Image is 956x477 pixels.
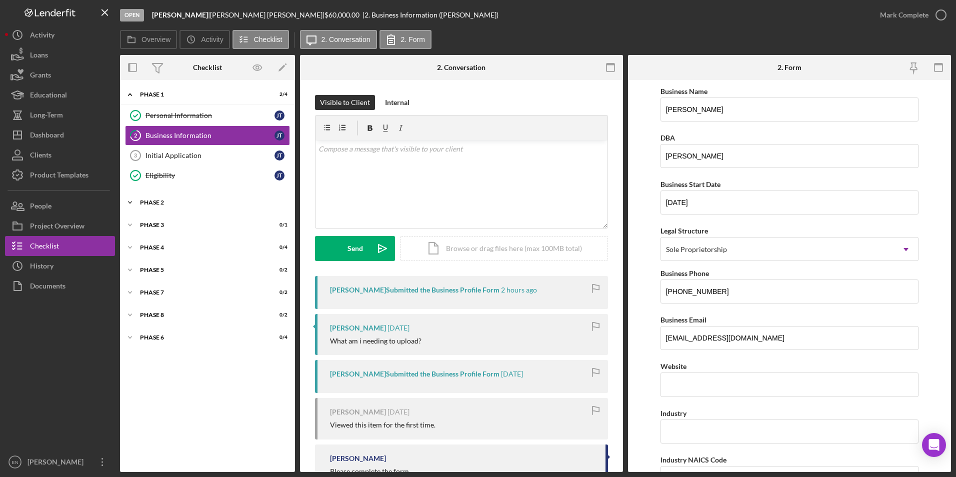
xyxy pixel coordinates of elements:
[30,216,84,238] div: Project Overview
[30,236,59,258] div: Checklist
[880,5,928,25] div: Mark Complete
[387,408,409,416] time: 2025-06-26 20:40
[274,170,284,180] div: J T
[30,276,65,298] div: Documents
[5,165,115,185] button: Product Templates
[134,132,137,138] tspan: 2
[201,35,223,43] label: Activity
[315,95,375,110] button: Visible to Client
[269,267,287,273] div: 0 / 2
[330,370,499,378] div: [PERSON_NAME] Submitted the Business Profile Form
[269,334,287,340] div: 0 / 4
[193,63,222,71] div: Checklist
[300,30,377,49] button: 2. Conversation
[330,337,421,345] div: What am i needing to upload?
[141,35,170,43] label: Overview
[30,165,88,187] div: Product Templates
[501,286,537,294] time: 2025-08-11 14:24
[140,267,262,273] div: Phase 5
[330,454,386,462] div: [PERSON_NAME]
[321,35,370,43] label: 2. Conversation
[922,433,946,457] div: Open Intercom Messenger
[660,409,686,417] label: Industry
[330,421,435,429] div: Viewed this item for the first time.
[274,150,284,160] div: J T
[30,85,67,107] div: Educational
[269,312,287,318] div: 0 / 2
[347,236,363,261] div: Send
[30,125,64,147] div: Dashboard
[5,85,115,105] button: Educational
[140,222,262,228] div: Phase 3
[501,370,523,378] time: 2025-06-26 20:43
[437,63,485,71] div: 2. Conversation
[660,87,707,95] label: Business Name
[5,65,115,85] button: Grants
[120,30,177,49] button: Overview
[401,35,425,43] label: 2. Form
[152,11,210,19] div: |
[30,196,51,218] div: People
[269,91,287,97] div: 2 / 4
[210,11,324,19] div: [PERSON_NAME] [PERSON_NAME] |
[5,196,115,216] button: People
[30,65,51,87] div: Grants
[660,455,726,464] label: Industry NAICS Code
[5,125,115,145] button: Dashboard
[140,91,262,97] div: Phase 1
[152,10,208,19] b: [PERSON_NAME]
[385,95,409,110] div: Internal
[269,222,287,228] div: 0 / 1
[120,9,144,21] div: Open
[30,45,48,67] div: Loans
[380,95,414,110] button: Internal
[5,276,115,296] button: Documents
[330,408,386,416] div: [PERSON_NAME]
[274,110,284,120] div: J T
[145,131,274,139] div: Business Information
[5,256,115,276] button: History
[5,145,115,165] button: Clients
[5,105,115,125] button: Long-Term
[5,45,115,65] button: Loans
[125,105,290,125] a: Personal InformationJT
[269,289,287,295] div: 0 / 2
[5,452,115,472] button: EN[PERSON_NAME]
[274,130,284,140] div: J T
[145,171,274,179] div: Eligibility
[362,11,498,19] div: | 2. Business Information ([PERSON_NAME])
[30,145,51,167] div: Clients
[5,216,115,236] button: Project Overview
[30,25,54,47] div: Activity
[660,269,709,277] label: Business Phone
[5,25,115,45] button: Activity
[140,199,282,205] div: Phase 2
[25,452,90,474] div: [PERSON_NAME]
[5,236,115,256] a: Checklist
[330,467,410,475] div: Please complete the form.
[125,145,290,165] a: 3Initial ApplicationJT
[140,244,262,250] div: Phase 4
[179,30,229,49] button: Activity
[140,289,262,295] div: Phase 7
[11,459,18,465] text: EN
[330,286,499,294] div: [PERSON_NAME] Submitted the Business Profile Form
[145,151,274,159] div: Initial Application
[254,35,282,43] label: Checklist
[660,315,706,324] label: Business Email
[315,236,395,261] button: Send
[30,105,63,127] div: Long-Term
[660,133,675,142] label: DBA
[324,11,362,19] div: $60,000.00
